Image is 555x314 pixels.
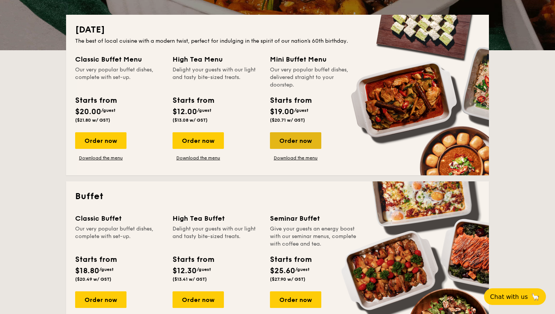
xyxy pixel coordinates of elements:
div: Our very popular buffet dishes, complete with set-up. [75,66,163,89]
div: Starts from [270,95,311,106]
a: Download the menu [173,155,224,161]
span: /guest [294,108,308,113]
div: Our very popular buffet dishes, complete with set-up. [75,225,163,248]
span: $12.30 [173,266,197,275]
div: The best of local cuisine with a modern twist, perfect for indulging in the spirit of our nation’... [75,37,480,45]
span: $12.00 [173,107,197,116]
span: /guest [99,267,114,272]
span: $19.00 [270,107,294,116]
span: ($20.49 w/ GST) [75,277,111,282]
div: Order now [270,132,321,149]
h2: Buffet [75,190,480,203]
div: Our very popular buffet dishes, delivered straight to your doorstep. [270,66,358,89]
div: Seminar Buffet [270,213,358,224]
span: Chat with us [490,293,528,300]
div: Starts from [173,95,214,106]
span: $18.80 [75,266,99,275]
div: Starts from [270,254,311,265]
div: Order now [75,291,126,308]
span: ($13.08 w/ GST) [173,118,208,123]
span: $25.60 [270,266,295,275]
a: Download the menu [75,155,126,161]
div: Give your guests an energy boost with our seminar menus, complete with coffee and tea. [270,225,358,248]
div: Order now [270,291,321,308]
span: 🦙 [531,292,540,301]
span: ($27.90 w/ GST) [270,277,305,282]
button: Chat with us🦙 [484,288,546,305]
div: Starts from [75,95,116,106]
span: /guest [101,108,116,113]
div: Classic Buffet [75,213,163,224]
div: High Tea Buffet [173,213,261,224]
div: Order now [173,132,224,149]
div: Mini Buffet Menu [270,54,358,65]
span: ($20.71 w/ GST) [270,118,305,123]
span: $20.00 [75,107,101,116]
div: Delight your guests with our light and tasty bite-sized treats. [173,66,261,89]
span: ($21.80 w/ GST) [75,118,110,123]
div: Classic Buffet Menu [75,54,163,65]
span: ($13.41 w/ GST) [173,277,207,282]
div: Starts from [173,254,214,265]
a: Download the menu [270,155,321,161]
span: /guest [295,267,310,272]
div: High Tea Menu [173,54,261,65]
h2: [DATE] [75,24,480,36]
span: /guest [197,108,211,113]
div: Starts from [75,254,116,265]
div: Order now [173,291,224,308]
span: /guest [197,267,211,272]
div: Order now [75,132,126,149]
div: Delight your guests with our light and tasty bite-sized treats. [173,225,261,248]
